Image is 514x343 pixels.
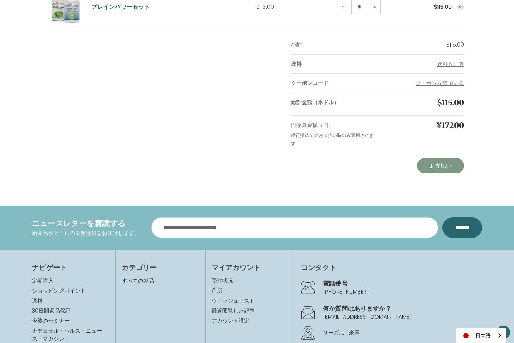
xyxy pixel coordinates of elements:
button: クーポンを追加する [416,79,464,87]
p: リーズ, UT 米国 [323,329,482,337]
span: $115.00 [446,41,464,48]
span: ¥17200 [436,120,464,130]
h4: カテゴリー [122,262,199,273]
a: 受注状況 [212,277,289,285]
h4: ナビゲート [32,262,110,273]
aside: Language selected: 日本語 [456,328,506,343]
a: [PHONE_NUMBER] [323,288,369,296]
a: アカウント設定 [212,317,289,325]
span: $115.00 [437,98,464,107]
strong: 送料 [291,60,302,68]
a: 今後のセミナー [32,317,70,325]
h4: 何か質問はありますか？ [323,304,482,313]
a: ナチュラル・ヘルス・ニュース・マガジン [32,327,102,343]
a: 日本語 [456,328,506,343]
strong: 総計金額（米ドル） [291,98,339,106]
p: 新商品やセールの最新情報をお届けします。 [32,229,140,237]
a: すべての製品 [122,277,154,285]
a: 最近閲覧した記事 [212,307,289,315]
a: ショッピングポイント [32,287,86,295]
span: 送料を計算 [437,60,464,68]
a: ウィッシュリスト [212,297,289,305]
p: 円換算金額（円） [291,121,377,129]
a: [EMAIL_ADDRESS][DOMAIN_NAME] [323,313,412,321]
a: お支払い [417,158,464,173]
a: ブレインパワーセット [91,3,150,12]
button: Add Info [437,60,464,68]
span: $115.00 [256,3,274,11]
a: 住所 [212,287,289,295]
small: 銀行振込でのお支払い時のみ適用されます [291,132,374,147]
a: 30日間返品保証 [32,307,71,315]
button: Remove Brain Power Set from cart [457,4,464,11]
a: 送料 [32,297,43,305]
strong: $115.00 [434,3,452,11]
h4: マイアカウント [212,262,289,273]
a: 定期購入 [32,277,53,285]
strong: 小計 [291,41,302,48]
h4: ニュースレターを購読する [32,218,140,229]
h4: 電話番号 [323,279,482,288]
div: Language [456,328,506,343]
strong: クーポンコード [291,79,329,87]
h4: コンタクト [301,262,482,273]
